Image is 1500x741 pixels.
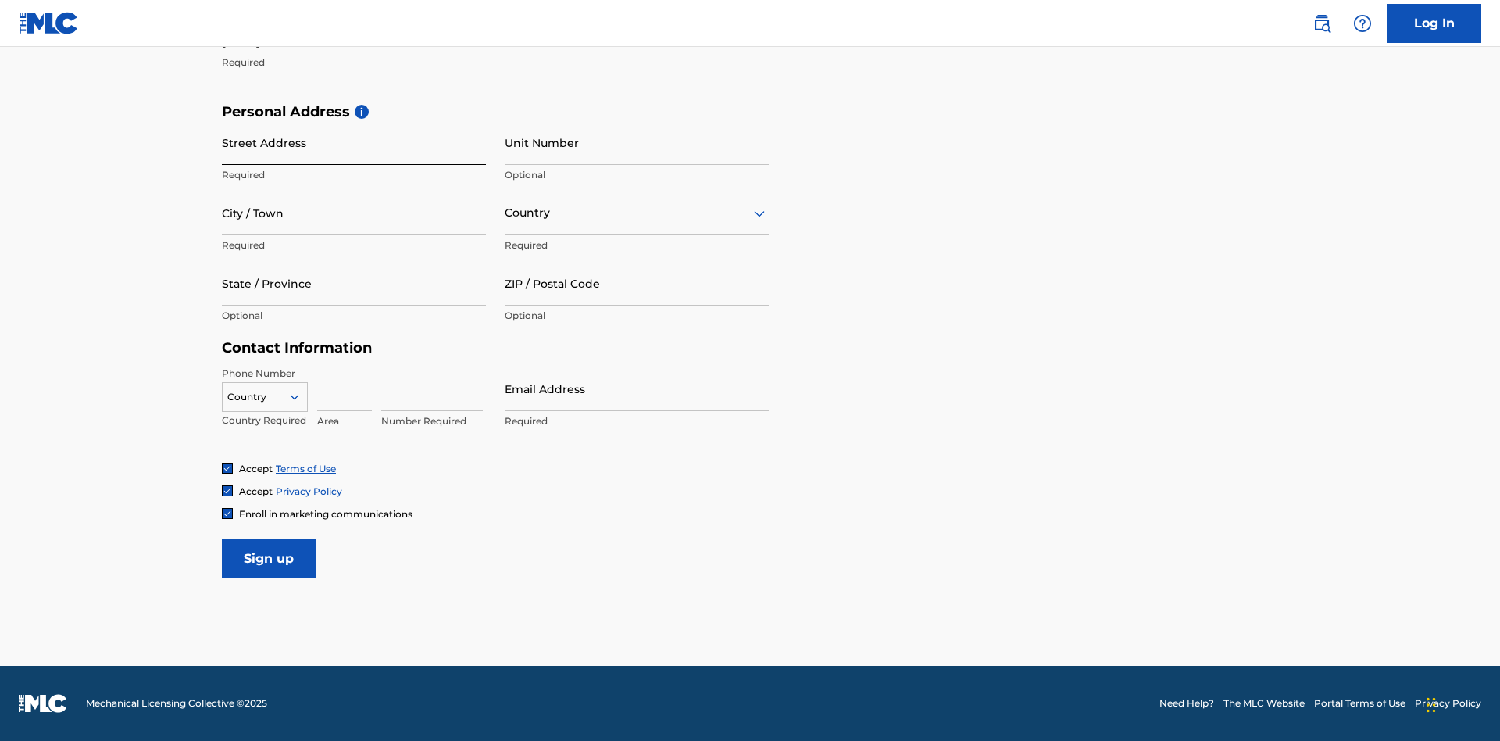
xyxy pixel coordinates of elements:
[505,168,769,182] p: Optional
[222,103,1278,121] h5: Personal Address
[239,463,273,474] span: Accept
[381,414,483,428] p: Number Required
[223,464,232,473] img: checkbox
[355,105,369,119] span: i
[1314,696,1405,711] a: Portal Terms of Use
[276,485,342,497] a: Privacy Policy
[317,414,372,428] p: Area
[1415,696,1481,711] a: Privacy Policy
[222,413,308,428] p: Country Required
[223,486,232,496] img: checkbox
[86,696,267,711] span: Mechanical Licensing Collective © 2025
[1427,682,1436,728] div: Drag
[222,339,769,357] h5: Contact Information
[505,238,769,252] p: Required
[239,508,412,520] span: Enroll in marketing communications
[1347,8,1378,39] div: Help
[505,309,769,323] p: Optional
[1387,4,1481,43] a: Log In
[19,12,79,34] img: MLC Logo
[1353,14,1372,33] img: help
[239,485,273,497] span: Accept
[222,238,486,252] p: Required
[1223,696,1305,711] a: The MLC Website
[276,463,336,474] a: Terms of Use
[1306,8,1337,39] a: Public Search
[222,55,486,70] p: Required
[1159,696,1214,711] a: Need Help?
[1312,14,1331,33] img: search
[19,694,67,713] img: logo
[222,309,486,323] p: Optional
[222,539,316,578] input: Sign up
[222,168,486,182] p: Required
[1422,666,1500,741] iframe: Chat Widget
[223,509,232,518] img: checkbox
[505,414,769,428] p: Required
